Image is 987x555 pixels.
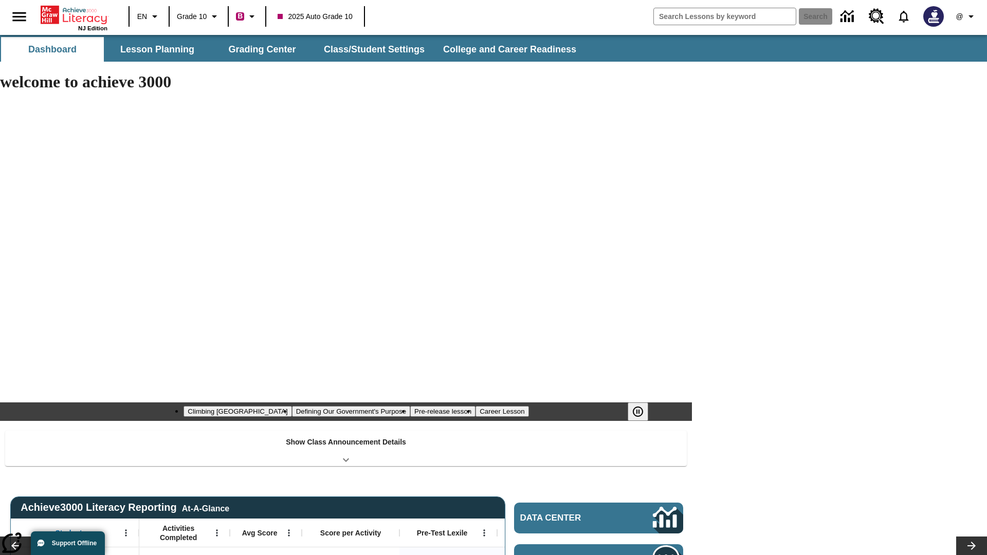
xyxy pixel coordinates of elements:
button: Language: EN, Select a language [133,7,166,26]
div: Home [41,4,107,31]
span: 2025 Auto Grade 10 [278,11,352,22]
button: Pause [628,402,648,421]
span: Data Center [520,513,617,523]
input: search field [654,8,796,25]
div: Pause [628,402,659,421]
button: Lesson Planning [106,37,209,62]
p: Show Class Announcement Details [286,437,406,448]
button: Lesson carousel, Next [956,536,987,555]
button: Slide 4 Career Lesson [476,406,528,417]
span: Student [56,528,82,538]
span: NJ Edition [78,25,107,31]
a: Data Center [834,3,863,31]
button: Profile/Settings [950,7,983,26]
a: Resource Center, Will open in new tab [863,3,890,30]
div: At-A-Glance [182,502,229,513]
span: Activities Completed [144,524,212,542]
button: Select a new avatar [917,3,950,30]
button: Open Menu [477,525,492,541]
span: Score per Activity [320,528,381,538]
a: Notifications [890,3,917,30]
button: Slide 1 Climbing Mount Tai [184,406,291,417]
button: Slide 3 Pre-release lesson [410,406,476,417]
button: Grading Center [211,37,314,62]
button: Boost Class color is violet red. Change class color [232,7,262,26]
button: Class/Student Settings [316,37,433,62]
img: Avatar [923,6,944,27]
span: Pre-Test Lexile [417,528,468,538]
span: B [237,10,243,23]
span: EN [137,11,147,22]
span: @ [956,11,963,22]
button: Grade: Grade 10, Select a grade [173,7,225,26]
span: Avg Score [242,528,278,538]
a: Data Center [514,503,683,533]
button: Open Menu [209,525,225,541]
a: Home [41,5,107,25]
span: Support Offline [52,540,97,547]
button: Open Menu [118,525,134,541]
div: Show Class Announcement Details [5,431,687,466]
button: Slide 2 Defining Our Government's Purpose [292,406,410,417]
button: Open side menu [4,2,34,32]
button: Open Menu [281,525,297,541]
button: College and Career Readiness [435,37,584,62]
button: Support Offline [31,531,105,555]
span: Achieve3000 Literacy Reporting [21,502,229,513]
span: Grade 10 [177,11,207,22]
button: Dashboard [1,37,104,62]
